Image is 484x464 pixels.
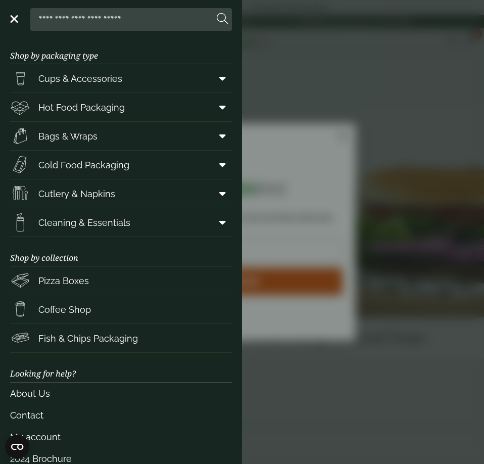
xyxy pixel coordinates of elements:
a: Fish & Chips Packaging [10,324,232,352]
img: FishNchip_box.svg [10,328,30,348]
a: Cold Food Packaging [10,151,232,179]
a: Cleaning & Essentials [10,208,232,237]
span: Cutlery & Napkins [38,187,115,201]
span: Bags & Wraps [38,129,98,143]
a: Pizza Boxes [10,266,232,295]
a: Cups & Accessories [10,64,232,92]
a: My account [10,426,232,448]
a: About Us [10,383,232,404]
img: Sandwich_box.svg [10,155,30,175]
a: Hot Food Packaging [10,93,232,121]
h3: Shop by packaging type [10,35,232,64]
span: Pizza Boxes [38,274,89,288]
a: Cutlery & Napkins [10,179,232,208]
a: Contact [10,404,232,426]
a: Bags & Wraps [10,122,232,150]
h3: Looking for help? [10,353,232,382]
img: Deli_box.svg [10,97,30,117]
span: Coffee Shop [38,303,91,316]
button: Open CMP widget [5,435,29,459]
img: Paper_carriers.svg [10,126,30,146]
img: open-wipe.svg [10,212,30,233]
h3: Shop by collection [10,237,232,266]
a: Coffee Shop [10,295,232,323]
span: Hot Food Packaging [38,101,125,114]
span: Cups & Accessories [38,72,122,85]
img: Cutlery.svg [10,183,30,204]
span: Cleaning & Essentials [38,216,130,229]
img: Pizza_boxes.svg [10,270,30,291]
span: Fish & Chips Packaging [38,332,138,345]
img: HotDrink_paperCup.svg [10,299,30,319]
span: Cold Food Packaging [38,158,129,172]
img: PintNhalf_cup.svg [10,68,30,88]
